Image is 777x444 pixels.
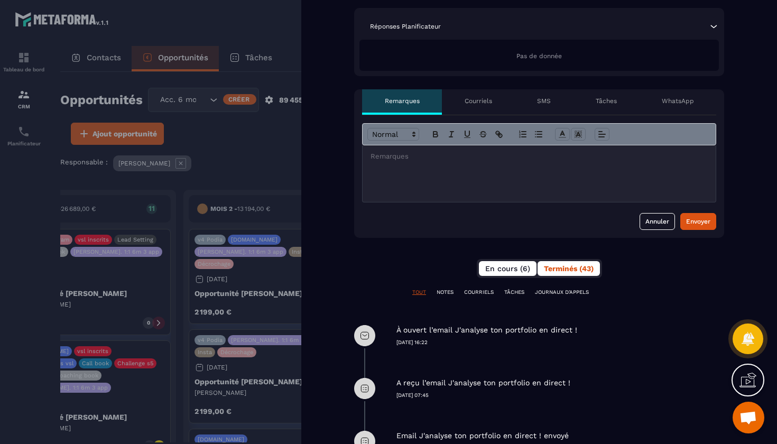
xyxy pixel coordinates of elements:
a: Ouvrir le chat [733,402,764,433]
p: Email J'analyse ton portfolio en direct ! envoyé [396,431,569,441]
button: Terminés (43) [538,261,600,276]
p: NOTES [437,289,454,296]
p: A reçu l’email J'analyse ton portfolio en direct ! [396,378,570,388]
p: Tâches [596,97,617,105]
p: COURRIELS [464,289,494,296]
span: En cours (6) [485,264,530,273]
button: Envoyer [680,213,716,230]
div: Envoyer [686,216,710,227]
p: Remarques [385,97,420,105]
p: [DATE] 16:22 [396,339,724,346]
p: TOUT [412,289,426,296]
span: Terminés (43) [544,264,594,273]
p: [DATE] 07:45 [396,392,724,399]
button: En cours (6) [479,261,536,276]
p: WhatsApp [662,97,694,105]
p: Courriels [465,97,492,105]
p: À ouvert l’email J'analyse ton portfolio en direct ! [396,325,577,335]
p: SMS [537,97,551,105]
button: Annuler [640,213,675,230]
p: JOURNAUX D'APPELS [535,289,589,296]
p: TÂCHES [504,289,524,296]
